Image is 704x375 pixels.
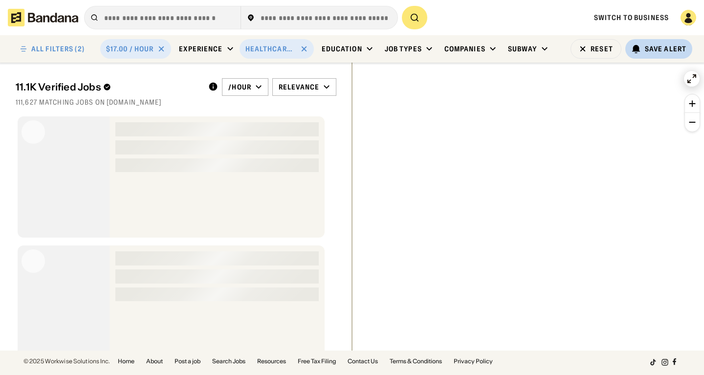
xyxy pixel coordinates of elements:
a: Contact Us [348,358,378,364]
a: Home [118,358,134,364]
div: Education [322,44,362,53]
div: Save Alert [645,44,686,53]
div: grid [16,112,336,352]
div: ALL FILTERS (2) [31,45,85,52]
div: /hour [228,83,251,91]
div: Experience [179,44,222,53]
div: Companies [444,44,485,53]
div: 111,627 matching jobs on [DOMAIN_NAME] [16,98,336,107]
div: Job Types [385,44,422,53]
a: Terms & Conditions [390,358,442,364]
div: © 2025 Workwise Solutions Inc. [23,358,110,364]
a: Resources [257,358,286,364]
a: Post a job [175,358,200,364]
div: 11.1K Verified Jobs [16,81,200,93]
a: About [146,358,163,364]
div: Healthcare & Mental Health [245,44,296,53]
a: Privacy Policy [454,358,493,364]
a: Free Tax Filing [298,358,336,364]
div: Reset [591,45,613,52]
a: Search Jobs [212,358,245,364]
div: Subway [508,44,537,53]
img: Bandana logotype [8,9,78,26]
div: $17.00 / hour [106,44,154,53]
a: Switch to Business [594,13,669,22]
div: Relevance [279,83,319,91]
